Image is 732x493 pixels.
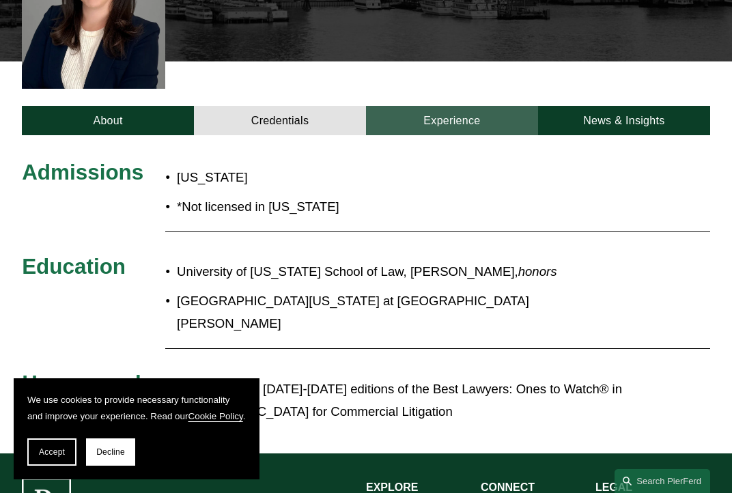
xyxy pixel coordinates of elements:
[481,481,535,493] strong: CONNECT
[188,411,243,421] a: Cookie Policy
[194,106,366,135] a: Credentials
[177,260,624,283] p: University of [US_STATE] School of Law, [PERSON_NAME],
[538,106,710,135] a: News & Insights
[39,447,65,457] span: Accept
[366,481,418,493] strong: EXPLORE
[177,290,624,335] p: [GEOGRAPHIC_DATA][US_STATE] at [GEOGRAPHIC_DATA][PERSON_NAME]
[518,264,557,279] em: honors
[14,378,259,479] section: Cookie banner
[22,160,143,184] span: Admissions
[86,438,135,466] button: Decline
[96,447,125,457] span: Decline
[366,106,538,135] a: Experience
[22,255,126,279] span: Education
[177,166,423,188] p: [US_STATE]
[27,392,246,425] p: We use cookies to provide necessary functionality and improve your experience. Read our .
[177,378,624,423] p: Included in the [DATE]-[DATE] editions of the Best Lawyers: Ones to Watch® in [GEOGRAPHIC_DATA] f...
[22,371,146,422] span: Honors and Awards
[595,481,632,493] strong: LEGAL
[177,195,423,218] p: *Not licensed in [US_STATE]
[22,106,194,135] a: About
[27,438,76,466] button: Accept
[615,469,710,493] a: Search this site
